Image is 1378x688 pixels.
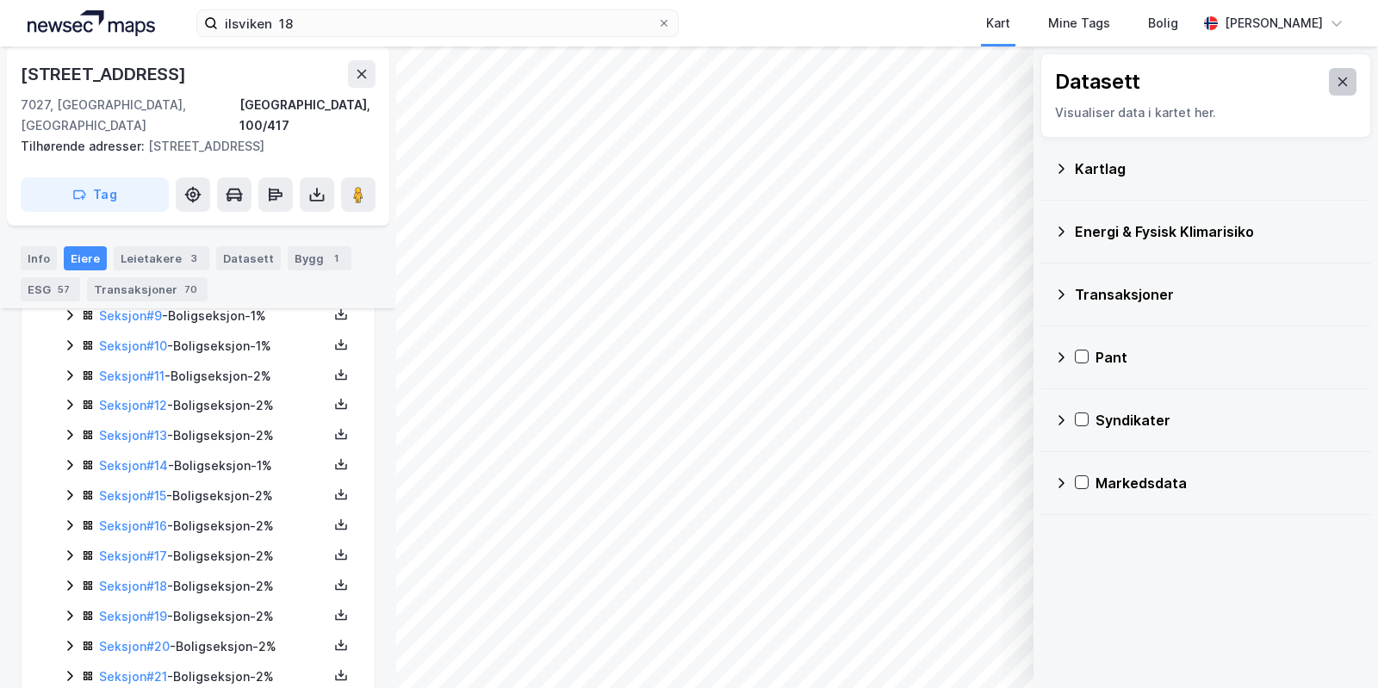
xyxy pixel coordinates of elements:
a: Seksjon#15 [99,488,166,503]
div: - Boligseksjon - 2% [99,576,328,597]
a: Seksjon#10 [99,338,167,353]
button: Tag [21,177,169,212]
div: [PERSON_NAME] [1225,13,1323,34]
a: Seksjon#17 [99,549,167,563]
div: Markedsdata [1096,473,1357,493]
a: Seksjon#16 [99,518,167,533]
div: - Boligseksjon - 1% [99,456,328,476]
div: Bolig [1148,13,1178,34]
div: Transaksjoner [87,277,208,301]
div: Datasett [216,246,281,270]
div: Energi & Fysisk Klimarisiko [1075,221,1357,242]
a: Seksjon#20 [99,639,170,654]
a: Seksjon#9 [99,308,162,323]
a: Seksjon#12 [99,398,167,412]
a: Seksjon#21 [99,669,167,684]
div: - Boligseksjon - 2% [99,636,328,657]
div: - Boligseksjon - 2% [99,366,328,387]
div: Kart [986,13,1010,34]
div: - Boligseksjon - 2% [99,486,328,506]
div: - Boligseksjon - 1% [99,306,328,326]
a: Seksjon#19 [99,609,167,623]
iframe: Chat Widget [1292,605,1378,688]
div: ESG [21,277,80,301]
div: - Boligseksjon - 2% [99,395,328,416]
div: Kontrollprogram for chat [1292,605,1378,688]
div: - Boligseksjon - 2% [99,425,328,446]
div: Transaksjoner [1075,284,1357,305]
input: Søk på adresse, matrikkel, gårdeiere, leietakere eller personer [218,10,657,36]
div: Datasett [1055,68,1140,96]
div: 7027, [GEOGRAPHIC_DATA], [GEOGRAPHIC_DATA] [21,95,239,136]
a: Seksjon#11 [99,369,164,383]
div: Kartlag [1075,158,1357,179]
div: Mine Tags [1048,13,1110,34]
div: 70 [181,281,201,298]
div: 1 [327,250,344,267]
div: - Boligseksjon - 2% [99,606,328,627]
a: Seksjon#18 [99,579,167,593]
div: [STREET_ADDRESS] [21,136,362,157]
div: - Boligseksjon - 2% [99,546,328,567]
div: Info [21,246,57,270]
a: Seksjon#13 [99,428,167,443]
div: - Boligseksjon - 2% [99,516,328,536]
div: Pant [1096,347,1357,368]
div: [STREET_ADDRESS] [21,60,189,88]
div: Visualiser data i kartet her. [1055,102,1356,123]
div: 3 [185,250,202,267]
div: Bygg [288,246,351,270]
div: 57 [54,281,73,298]
div: - Boligseksjon - 2% [99,666,328,687]
span: Tilhørende adresser: [21,139,148,153]
div: Eiere [64,246,107,270]
div: - Boligseksjon - 1% [99,336,328,356]
div: Syndikater [1096,410,1357,431]
div: [GEOGRAPHIC_DATA], 100/417 [239,95,376,136]
div: Leietakere [114,246,209,270]
img: logo.a4113a55bc3d86da70a041830d287a7e.svg [28,10,155,36]
a: Seksjon#14 [99,458,168,473]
